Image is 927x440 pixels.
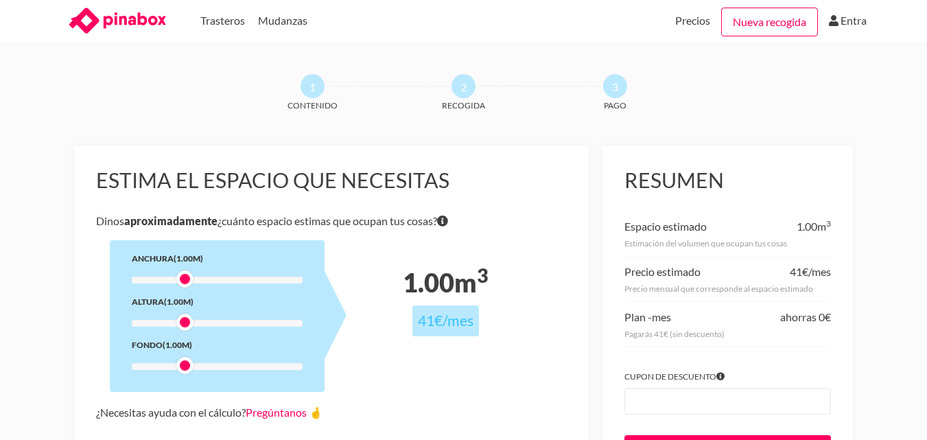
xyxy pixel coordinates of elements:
label: Cupon de descuento [624,369,831,384]
div: ¿Necesitas ayuda con el cálculo? [96,403,567,422]
div: Precio mensual que corresponde al espacio estimado [624,281,831,296]
sup: 3 [477,264,488,287]
span: /mes [808,265,831,278]
span: 2 [451,74,476,98]
span: Si tienes dudas sobre volumen exacto de tus cosas no te preocupes porque nuestro equipo te dirá e... [437,211,448,231]
a: Pregúntanos 🤞 [246,406,322,419]
span: m [817,220,831,233]
span: (1.00m) [164,297,193,307]
div: Plan - [624,308,671,327]
span: m [454,267,488,298]
span: (1.00m) [174,253,203,264]
p: Dinos ¿cuánto espacio estimas que ocupan tus cosas? [96,211,567,231]
div: Precio estimado [624,262,701,281]
a: Nueva recogida [721,8,818,36]
span: /mes [443,312,473,329]
div: Pagarás 41€ (sin descuento) [624,327,831,341]
span: mes [652,310,671,323]
span: 1.00 [797,220,817,233]
span: 3 [603,74,627,98]
div: Estimación del volumen que ocupan tus cosas [624,236,831,251]
h3: Resumen [624,167,831,194]
div: Fondo [132,338,303,352]
span: 1.00 [403,267,454,298]
h3: Estima el espacio que necesitas [96,167,567,194]
sup: 3 [826,218,831,229]
div: Espacio estimado [624,217,707,236]
span: Contenido [262,98,363,113]
span: 41€ [418,312,443,329]
div: Altura [132,294,303,309]
div: Anchura [132,251,303,266]
span: Si tienes algún cupón introdúcelo para aplicar el descuento [716,369,725,384]
span: (1.00m) [163,340,192,350]
span: Recogida [413,98,514,113]
b: aproximadamente [124,214,218,227]
span: Pago [565,98,666,113]
span: 1 [301,74,325,98]
span: 41€ [790,265,808,278]
div: ahorras 0€ [780,308,831,327]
